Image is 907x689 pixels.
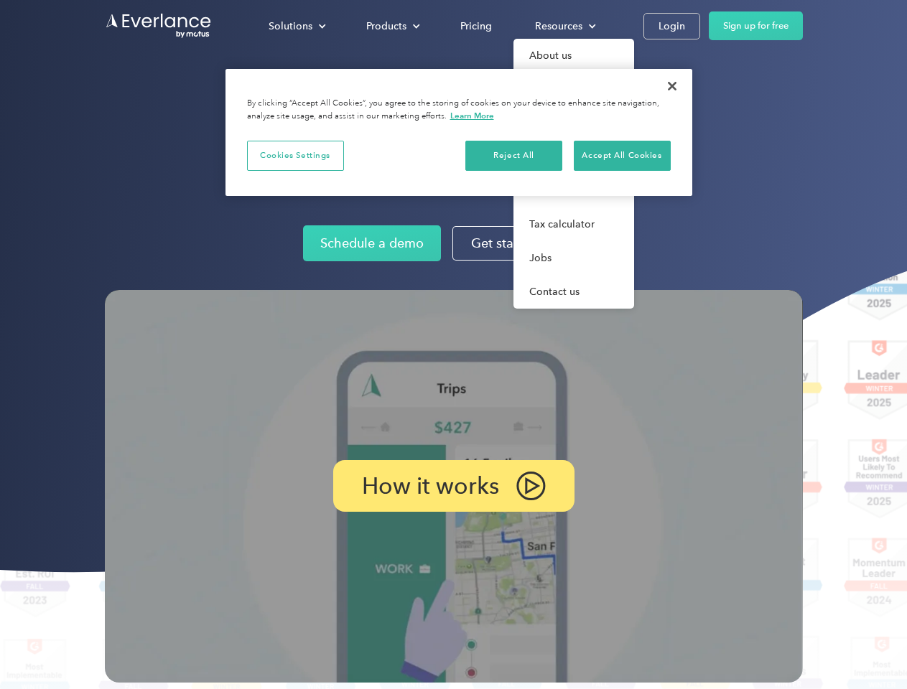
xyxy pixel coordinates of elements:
a: Go to homepage [105,12,213,39]
div: Pricing [460,17,492,35]
button: Reject All [465,141,562,171]
a: More information about your privacy, opens in a new tab [450,111,494,121]
a: Jobs [513,241,634,275]
a: About us [513,39,634,72]
div: Solutions [269,17,312,35]
div: Privacy [225,69,692,196]
a: Sign up for free [709,11,803,40]
div: Products [366,17,406,35]
div: Login [659,17,685,35]
button: Cookies Settings [247,141,344,171]
input: Submit [106,85,178,116]
div: Products [352,14,432,39]
button: Accept All Cookies [574,141,671,171]
a: Login [643,13,700,39]
div: Resources [521,14,608,39]
a: Tax calculator [513,207,634,241]
a: Schedule a demo [303,225,441,261]
div: Solutions [254,14,338,39]
nav: Resources [513,39,634,309]
p: How it works [362,477,499,495]
a: Contact us [513,275,634,309]
a: Get started for free [452,226,604,261]
div: Resources [535,17,582,35]
div: By clicking “Accept All Cookies”, you agree to the storing of cookies on your device to enhance s... [247,98,671,123]
button: Close [656,70,688,102]
div: Cookie banner [225,69,692,196]
a: Pricing [446,14,506,39]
